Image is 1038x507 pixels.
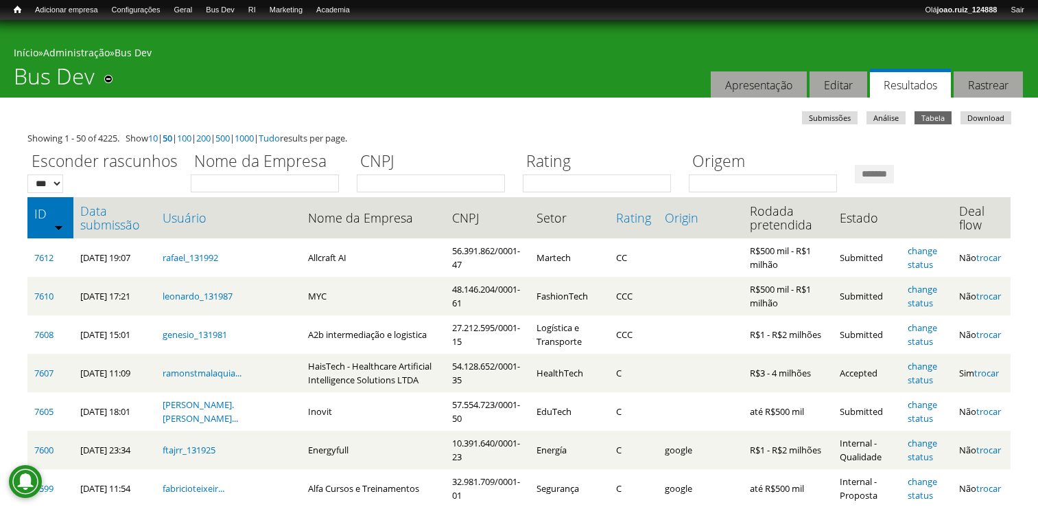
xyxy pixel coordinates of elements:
a: 7612 [34,251,54,264]
a: Início [14,46,38,59]
div: Showing 1 - 50 of 4225. Show | | | | | | results per page. [27,131,1011,145]
td: Accepted [833,354,901,392]
a: change status [908,475,937,502]
a: genesio_131981 [163,328,227,341]
td: até R$500 mil [743,392,833,431]
a: ramonstmalaquia... [163,367,241,379]
td: [DATE] 17:21 [73,277,156,315]
a: Análise [866,111,906,124]
td: Submitted [833,277,901,315]
td: Martech [530,238,609,277]
a: trocar [976,328,1001,341]
td: FashionTech [530,277,609,315]
td: A2b intermediação e logistica [301,315,445,354]
a: Adicionar empresa [28,3,105,17]
th: Rodada pretendida [743,197,833,238]
a: Submissões [802,111,858,124]
a: change status [908,360,937,386]
td: 56.391.862/0001-47 [445,238,530,277]
td: Internal - Qualidade [833,431,901,469]
td: R$500 mil - R$1 milhão [743,238,833,277]
td: MYC [301,277,445,315]
td: Submitted [833,238,901,277]
a: Tabela [915,111,952,124]
td: EduTech [530,392,609,431]
td: HaisTech - Healthcare Artificial Intelligence Solutions LTDA [301,354,445,392]
td: Não [952,431,1011,469]
img: ordem crescente [54,223,63,232]
label: Esconder rascunhos [27,150,182,174]
th: Setor [530,197,609,238]
td: Não [952,238,1011,277]
td: 54.128.652/0001-35 [445,354,530,392]
a: 10 [148,132,158,144]
a: ID [34,207,67,221]
a: Academia [309,3,357,17]
td: CCC [609,315,658,354]
td: Energía [530,431,609,469]
strong: joao.ruiz_124888 [937,5,998,14]
a: 7600 [34,444,54,456]
td: R$1 - R$2 milhões [743,315,833,354]
a: Bus Dev [199,3,241,17]
a: Configurações [105,3,167,17]
td: Submitted [833,392,901,431]
a: fabricioteixeir... [163,482,224,495]
span: Início [14,5,21,14]
td: [DATE] 19:07 [73,238,156,277]
a: change status [908,322,937,348]
a: 100 [177,132,191,144]
a: Administração [43,46,110,59]
label: Nome da Empresa [191,150,348,174]
td: C [609,354,658,392]
a: ftajrr_131925 [163,444,215,456]
a: change status [908,398,937,425]
td: google [658,431,743,469]
a: Rating [616,211,651,225]
td: 10.391.640/0001-23 [445,431,530,469]
td: [DATE] 11:09 [73,354,156,392]
label: Origem [689,150,846,174]
th: Nome da Empresa [301,197,445,238]
a: rafael_131992 [163,251,218,264]
a: trocar [976,444,1001,456]
a: Marketing [263,3,309,17]
td: Não [952,315,1011,354]
a: trocar [976,290,1001,302]
td: R$1 - R$2 milhões [743,431,833,469]
label: Rating [523,150,680,174]
td: HealthTech [530,354,609,392]
td: Allcraft AI [301,238,445,277]
h1: Bus Dev [14,63,95,98]
a: Sair [1004,3,1031,17]
td: CCC [609,277,658,315]
a: Editar [810,71,867,98]
td: R$500 mil - R$1 milhão [743,277,833,315]
td: 48.146.204/0001-61 [445,277,530,315]
a: Início [7,3,28,16]
a: Geral [167,3,199,17]
a: trocar [976,405,1001,418]
a: Tudo [259,132,280,144]
td: Sim [952,354,1011,392]
a: Resultados [870,69,951,98]
a: Origin [665,211,736,225]
div: » » [14,46,1024,63]
a: change status [908,437,937,463]
a: 50 [163,132,172,144]
a: 7607 [34,367,54,379]
th: CNPJ [445,197,530,238]
td: Logística e Transporte [530,315,609,354]
td: Não [952,277,1011,315]
a: Bus Dev [115,46,152,59]
td: CC [609,238,658,277]
a: RI [241,3,263,17]
a: change status [908,245,937,271]
a: [PERSON_NAME].[PERSON_NAME]... [163,398,238,425]
a: trocar [976,482,1001,495]
td: C [609,431,658,469]
a: trocar [974,367,999,379]
td: Energyfull [301,431,445,469]
td: R$3 - 4 milhões [743,354,833,392]
td: C [609,392,658,431]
